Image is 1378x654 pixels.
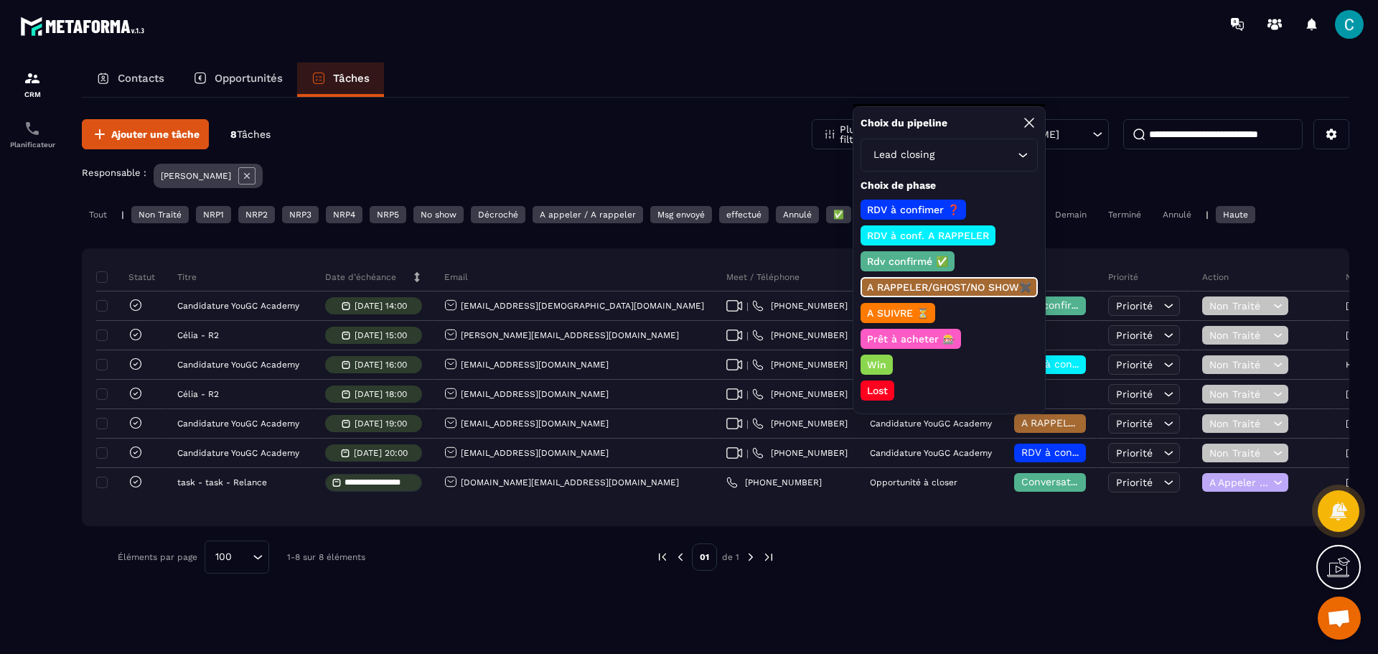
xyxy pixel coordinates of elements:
div: ✅ [826,206,851,223]
p: [DATE] 20:00 [354,448,408,458]
p: Candidature YouGC Academy [177,419,299,429]
a: Tâches [297,62,384,97]
img: logo [20,13,149,39]
span: A appeler / A rappeler [1209,477,1270,488]
span: Non Traité [1209,330,1270,341]
p: Titre [177,271,197,283]
div: NRP2 [238,206,275,223]
p: [DATE] 18:00 [355,389,407,399]
p: Plus de filtre [840,124,903,144]
div: NRP3 [282,206,319,223]
p: [PERSON_NAME] [161,171,231,181]
p: Candidature YouGC Academy [870,419,992,429]
span: | [746,301,749,312]
a: schedulerschedulerPlanificateur [4,109,61,159]
p: [DATE] 16:00 [355,360,407,370]
div: Annulé [1156,206,1199,223]
span: Priorité [1116,330,1153,341]
span: RDV à confimer ❓ [1021,447,1114,458]
p: Rdv confirmé ✅ [865,254,950,268]
a: [PHONE_NUMBER] [752,447,848,459]
button: Ajouter une tâche [82,119,209,149]
p: Candidature YouGC Academy [177,448,299,458]
div: Ouvrir le chat [1318,597,1361,640]
span: Non Traité [1209,388,1270,400]
p: CRM [4,90,61,98]
div: No show [413,206,464,223]
span: Non Traité [1209,447,1270,459]
img: prev [674,551,687,564]
a: formationformationCRM [4,59,61,109]
div: NRP4 [326,206,362,223]
div: Décroché [471,206,525,223]
span: | [746,389,749,400]
span: | [746,419,749,429]
a: [PHONE_NUMBER] [752,330,848,341]
p: A RAPPELER/GHOST/NO SHOW✖️ [865,280,1033,294]
a: [PHONE_NUMBER] [752,388,848,400]
span: Priorité [1116,359,1153,370]
p: RDV à confimer ❓ [865,202,962,217]
img: next [744,551,757,564]
span: A RAPPELER/GHOST/NO SHOW✖️ [1021,417,1184,429]
a: [PHONE_NUMBER] [726,477,822,488]
span: Non Traité [1209,359,1270,370]
div: Annulé [776,206,819,223]
span: Rdv confirmé ✅ [1021,299,1102,311]
p: Candidature YouGC Academy [870,448,992,458]
p: Win [865,358,889,372]
p: | [1206,210,1209,220]
div: Search for option [861,139,1038,172]
p: Meet / Téléphone [726,271,800,283]
span: Lead closing [870,147,937,163]
span: Priorité [1116,300,1153,312]
p: [DATE] 14:00 [355,301,407,311]
p: Planificateur [4,141,61,149]
div: Non Traité [131,206,189,223]
img: next [762,551,775,564]
span: | [746,330,749,341]
span: | [746,448,749,459]
a: [PHONE_NUMBER] [752,300,848,312]
div: Tout [82,206,114,223]
span: Priorité [1116,477,1153,488]
p: Candidature YouGC Academy [177,360,299,370]
span: Priorité [1116,418,1153,429]
p: Action [1202,271,1229,283]
p: Opportunité à closer [870,477,957,487]
p: Email [444,271,468,283]
a: Opportunités [179,62,297,97]
p: | [121,210,124,220]
span: 100 [210,549,237,565]
span: Priorité [1116,388,1153,400]
div: NRP1 [196,206,231,223]
p: Éléments par page [118,552,197,562]
p: [DATE] 15:00 [355,330,407,340]
div: Haute [1216,206,1255,223]
p: Date d’échéance [325,271,396,283]
p: Lost [865,383,890,398]
p: Responsable : [82,167,146,178]
p: Choix du pipeline [861,116,947,130]
p: 1-8 sur 8 éléments [287,552,365,562]
p: 8 [230,128,271,141]
p: [DATE] 19:00 [355,419,407,429]
span: Priorité [1116,447,1153,459]
p: Tâches [333,72,370,85]
p: Priorité [1108,271,1138,283]
p: de 1 [722,551,739,563]
p: Célia - R2 [177,330,219,340]
p: Prêt à acheter 🎰 [865,332,957,346]
span: | [746,360,749,370]
div: NRP5 [370,206,406,223]
p: RDV à conf. A RAPPELER [865,228,991,243]
p: Opportunités [215,72,283,85]
img: prev [656,551,669,564]
p: Choix de phase [861,179,1038,192]
p: task - task - Relance [177,477,267,487]
div: Demain [1048,206,1094,223]
p: 01 [692,543,717,571]
a: [PHONE_NUMBER] [752,418,848,429]
a: [PHONE_NUMBER] [752,359,848,370]
span: Conversation en cours [1021,476,1133,487]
